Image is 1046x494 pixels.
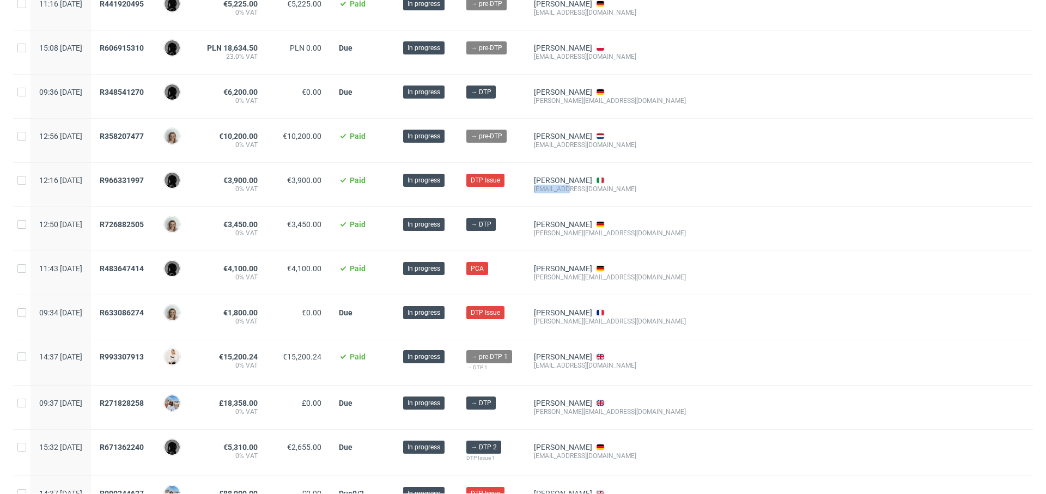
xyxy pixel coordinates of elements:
[534,407,686,416] div: [PERSON_NAME][EMAIL_ADDRESS][DOMAIN_NAME]
[39,44,82,52] span: 15:08 [DATE]
[350,264,366,273] span: Paid
[534,443,592,452] a: [PERSON_NAME]
[339,399,352,407] span: Due
[207,44,258,52] span: PLN 18,634.50
[534,220,592,229] a: [PERSON_NAME]
[100,132,144,141] span: R358207477
[350,220,366,229] span: Paid
[219,352,258,361] span: €15,200.24
[207,185,258,193] span: 0% VAT
[408,442,440,452] span: In progress
[466,454,516,462] div: DTP Issue 1
[100,176,144,185] span: R966331997
[408,87,440,97] span: In progress
[287,176,321,185] span: €3,900.00
[219,399,258,407] span: £18,358.00
[287,220,321,229] span: €3,450.00
[100,220,144,229] span: R726882505
[100,308,146,317] a: R633086274
[534,52,686,61] div: [EMAIL_ADDRESS][DOMAIN_NAME]
[100,44,144,52] span: R606915310
[207,52,258,61] span: 23.0% VAT
[100,443,146,452] a: R671362240
[408,219,440,229] span: In progress
[39,352,82,361] span: 14:37 [DATE]
[534,96,686,105] div: [PERSON_NAME][EMAIL_ADDRESS][DOMAIN_NAME]
[466,363,516,372] div: → DTP 1
[100,399,144,407] span: R271828258
[339,443,352,452] span: Due
[408,175,440,185] span: In progress
[207,273,258,282] span: 0% VAT
[534,399,592,407] a: [PERSON_NAME]
[100,352,144,361] span: R993307913
[471,398,491,408] span: → DTP
[408,308,440,318] span: In progress
[39,132,82,141] span: 12:56 [DATE]
[223,88,258,96] span: €6,200.00
[339,44,352,52] span: Due
[287,443,321,452] span: €2,655.00
[471,175,500,185] span: DTP Issue
[350,352,366,361] span: Paid
[207,96,258,105] span: 0% VAT
[39,176,82,185] span: 12:16 [DATE]
[534,352,592,361] a: [PERSON_NAME]
[207,407,258,416] span: 0% VAT
[302,88,321,96] span: €0.00
[471,87,491,97] span: → DTP
[350,132,366,141] span: Paid
[207,8,258,17] span: 0% VAT
[534,8,686,17] div: [EMAIL_ADDRESS][DOMAIN_NAME]
[165,261,180,276] img: Dawid Urbanowicz
[302,399,321,407] span: £0.00
[165,305,180,320] img: Monika Poźniak
[39,264,82,273] span: 11:43 [DATE]
[165,173,180,188] img: Dawid Urbanowicz
[534,361,686,370] div: [EMAIL_ADDRESS][DOMAIN_NAME]
[287,264,321,273] span: €4,100.00
[534,452,686,460] div: [EMAIL_ADDRESS][DOMAIN_NAME]
[534,44,592,52] a: [PERSON_NAME]
[350,176,366,185] span: Paid
[165,40,180,56] img: Dawid Urbanowicz
[471,43,502,53] span: → pre-DTP
[100,308,144,317] span: R633086274
[471,352,508,362] span: → pre-DTP 1
[223,443,258,452] span: €5,310.00
[534,273,686,282] div: [PERSON_NAME][EMAIL_ADDRESS][DOMAIN_NAME]
[100,264,144,273] span: R483647414
[100,399,146,407] a: R271828258
[339,308,352,317] span: Due
[100,264,146,273] a: R483647414
[534,88,592,96] a: [PERSON_NAME]
[534,176,592,185] a: [PERSON_NAME]
[165,84,180,100] img: Dawid Urbanowicz
[534,264,592,273] a: [PERSON_NAME]
[207,361,258,370] span: 0% VAT
[471,131,502,141] span: → pre-DTP
[534,185,686,193] div: [EMAIL_ADDRESS][DOMAIN_NAME]
[408,264,440,273] span: In progress
[39,443,82,452] span: 15:32 [DATE]
[207,229,258,237] span: 0% VAT
[471,219,491,229] span: → DTP
[223,176,258,185] span: €3,900.00
[408,398,440,408] span: In progress
[534,132,592,141] a: [PERSON_NAME]
[534,308,592,317] a: [PERSON_NAME]
[408,131,440,141] span: In progress
[39,88,82,96] span: 09:36 [DATE]
[39,399,82,407] span: 09:37 [DATE]
[165,349,180,364] img: Mari Fok
[283,352,321,361] span: €15,200.24
[471,264,484,273] span: PCA
[207,141,258,149] span: 0% VAT
[283,132,321,141] span: €10,200.00
[165,129,180,144] img: Monika Poźniak
[408,352,440,362] span: In progress
[534,317,686,326] div: [PERSON_NAME][EMAIL_ADDRESS][DOMAIN_NAME]
[290,44,321,52] span: PLN 0.00
[471,442,497,452] span: → DTP 2
[100,88,146,96] a: R348541270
